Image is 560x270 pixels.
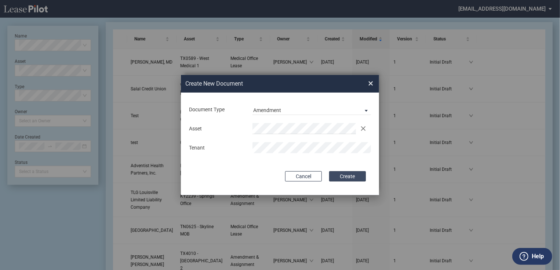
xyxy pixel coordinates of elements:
[181,75,379,195] md-dialog: Create New ...
[252,104,371,115] md-select: Document Type: Amendment
[185,106,248,114] div: Document Type
[329,171,366,181] button: Create
[185,144,248,152] div: Tenant
[285,171,322,181] button: Cancel
[253,107,281,113] div: Amendment
[185,80,342,88] h2: Create New Document
[185,125,248,133] div: Asset
[368,78,373,89] span: ×
[532,252,544,261] label: Help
